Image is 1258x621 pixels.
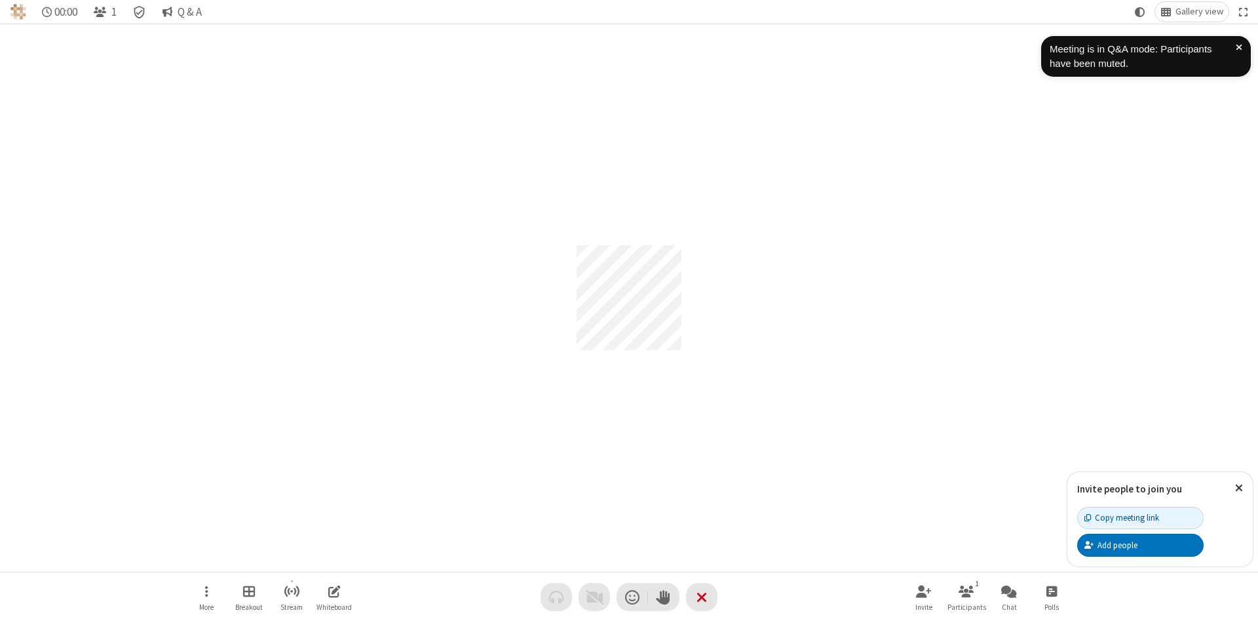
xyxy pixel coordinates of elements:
[316,603,352,611] span: Whiteboard
[280,603,303,611] span: Stream
[541,583,572,611] button: Audio problem - check your Internet connection or call by phone
[1077,507,1204,529] button: Copy meeting link
[88,2,122,22] button: Open participant list
[947,603,986,611] span: Participants
[1155,2,1229,22] button: Change layout
[235,603,263,611] span: Breakout
[1175,7,1223,17] span: Gallery view
[1084,511,1159,524] div: Copy meeting link
[10,4,26,20] img: QA Selenium DO NOT DELETE OR CHANGE
[1077,534,1204,556] button: Add people
[904,578,943,616] button: Invite participants (Alt+I)
[915,603,932,611] span: Invite
[1234,2,1253,22] button: Fullscreen
[1032,578,1071,616] button: Open poll
[989,578,1029,616] button: Open chat
[199,603,214,611] span: More
[617,583,648,611] button: Send a reaction
[54,6,77,18] span: 00:00
[187,578,226,616] button: Open menu
[686,583,717,611] button: End or leave meeting
[229,578,269,616] button: Manage Breakout Rooms
[648,583,679,611] button: Raise hand
[314,578,354,616] button: Open shared whiteboard
[157,2,207,22] button: Q & A
[1002,603,1017,611] span: Chat
[111,6,117,18] span: 1
[1130,2,1151,22] button: Using system theme
[1077,483,1182,495] label: Invite people to join you
[972,578,983,590] div: 1
[127,2,152,22] div: Meeting details Encryption enabled
[947,578,986,616] button: Open participant list
[1044,603,1059,611] span: Polls
[1225,472,1253,504] button: Close popover
[37,2,83,22] div: Timer
[272,578,311,616] button: Start streaming
[178,6,202,18] span: Q & A
[1050,42,1236,71] div: Meeting is in Q&A mode: Participants have been muted.
[579,583,610,611] button: Video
